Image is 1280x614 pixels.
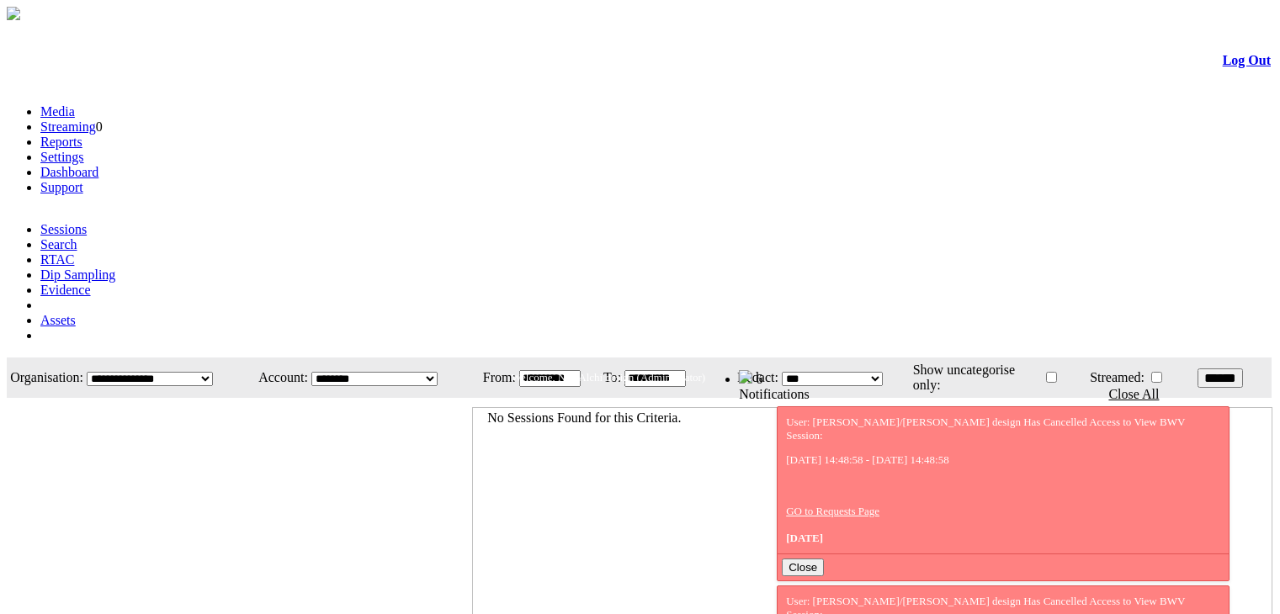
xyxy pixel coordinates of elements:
[8,359,84,396] td: Organisation:
[40,237,77,251] a: Search
[1223,53,1271,67] a: Log Out
[40,104,75,119] a: Media
[756,372,762,386] span: 6
[96,119,103,134] span: 0
[474,359,517,396] td: From:
[1108,387,1159,401] a: Close All
[40,119,96,134] a: Streaming
[40,283,91,297] a: Evidence
[40,150,84,164] a: Settings
[786,505,879,517] a: GO to Requests Page
[246,359,309,396] td: Account:
[40,165,98,179] a: Dashboard
[739,370,752,384] img: bell25.png
[40,252,74,267] a: RTAC
[739,387,1238,402] div: Notifications
[786,532,823,544] span: [DATE]
[782,558,824,576] button: Close
[40,135,82,149] a: Reports
[40,222,87,236] a: Sessions
[7,7,20,20] img: arrow-3.png
[40,180,83,194] a: Support
[487,410,681,425] span: No Sessions Found for this Criteria.
[786,416,1220,545] div: User: [PERSON_NAME]/[PERSON_NAME] design Has Cancelled Access to View BWV Session:
[786,453,1220,467] p: [DATE] 14:48:58 - [DATE] 14:48:58
[40,267,115,282] a: Dip Sampling
[512,371,705,384] span: Welcome, Nav Alchi design (Administrator)
[40,313,76,327] a: Assets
